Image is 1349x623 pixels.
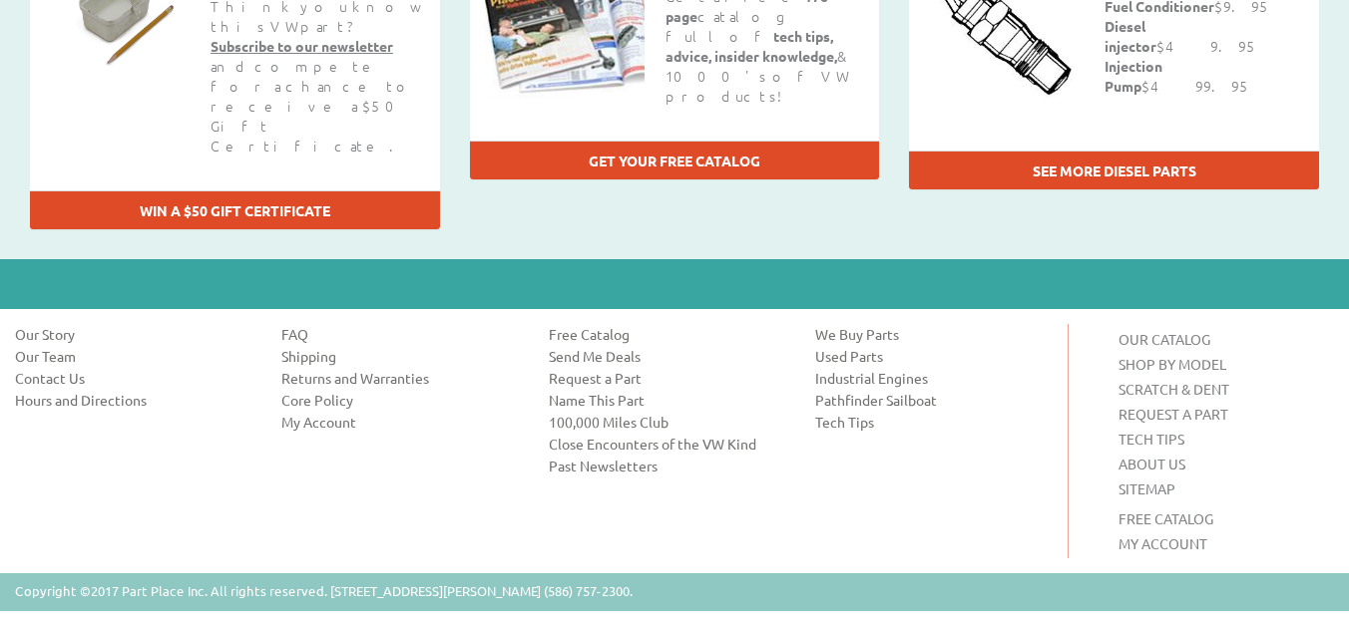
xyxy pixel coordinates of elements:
[1119,509,1213,527] a: FREE CATALOG
[815,346,1052,366] a: Used Parts
[1119,534,1207,552] a: MY ACCOUNT
[470,141,880,179] div: Get your free catalog
[1119,330,1210,348] a: OUR CATALOG
[1119,455,1185,472] a: ABOUT US
[15,368,251,388] a: Contact Us
[549,346,785,366] a: Send Me Deals
[281,346,518,366] a: Shipping
[1105,57,1162,95] strong: Injection Pump
[281,390,518,410] a: Core Policy
[815,412,1052,432] a: Tech Tips
[815,324,1052,344] a: We Buy Parts
[15,346,251,366] a: Our Team
[281,324,518,344] a: FAQ
[281,412,518,432] a: My Account
[666,27,837,65] strong: tech tips, advice, insider knowledge,
[549,368,785,388] a: Request a Part
[1119,380,1229,398] a: SCRATCH & DENT
[30,190,440,229] div: WIN A $50 GIFT CERTIFICATE
[549,390,785,410] a: Name This Part
[1119,405,1228,423] a: REQUEST A PART
[815,390,1052,410] a: Pathfinder Sailboat
[15,324,251,344] a: Our Story
[15,581,633,601] p: Copyright ©2017 Part Place Inc. All rights reserved. [STREET_ADDRESS][PERSON_NAME] (586) 757-2300.
[549,324,785,344] a: Free Catalog
[15,390,251,410] a: Hours and Directions
[1119,430,1184,448] a: TECH TIPS
[211,37,393,55] a: Subscribe to our newsletter
[1119,479,1175,497] a: SITEMAP
[815,368,1052,388] a: Industrial Engines
[281,368,518,388] a: Returns and Warranties
[1119,355,1226,373] a: SHOP BY MODEL
[549,434,785,454] a: Close Encounters of the VW Kind
[1033,161,1196,179] a: See more diesel parts
[549,456,785,475] a: Past Newsletters
[549,412,785,432] a: 100,000 Miles Club
[1105,17,1156,55] strong: Diesel injector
